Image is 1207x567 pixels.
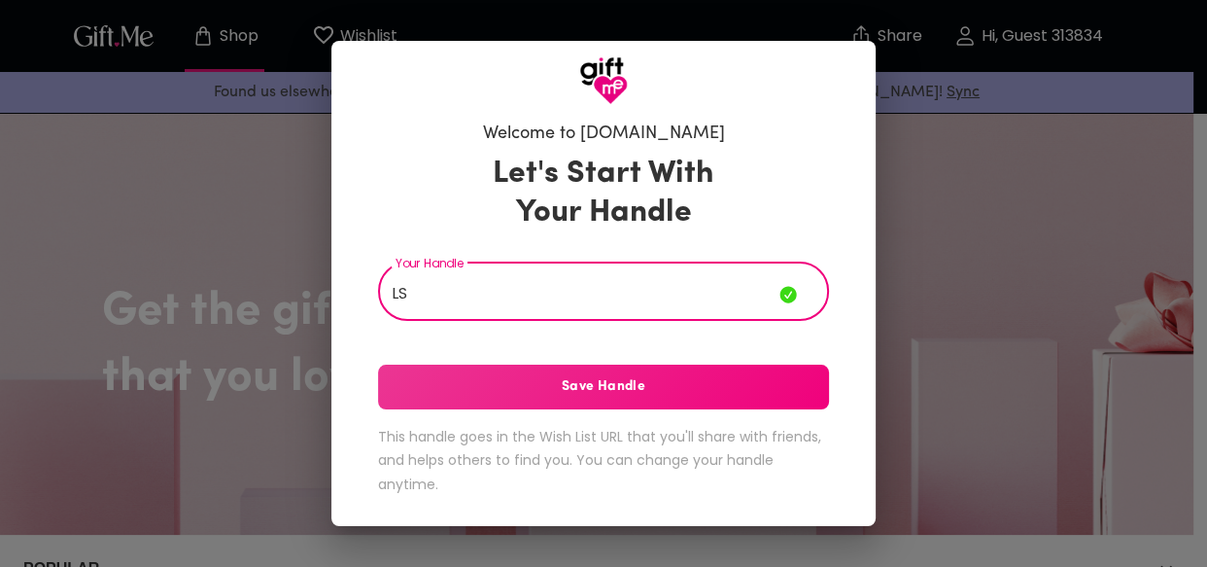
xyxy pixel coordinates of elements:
h6: This handle goes in the Wish List URL that you'll share with friends, and helps others to find yo... [378,425,829,497]
input: Your Handle [378,266,779,321]
img: GiftMe Logo [579,56,628,105]
h3: Let's Start With Your Handle [468,155,739,232]
span: Save Handle [378,376,829,398]
h6: Welcome to [DOMAIN_NAME] [483,123,725,146]
button: Save Handle [378,365,829,409]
